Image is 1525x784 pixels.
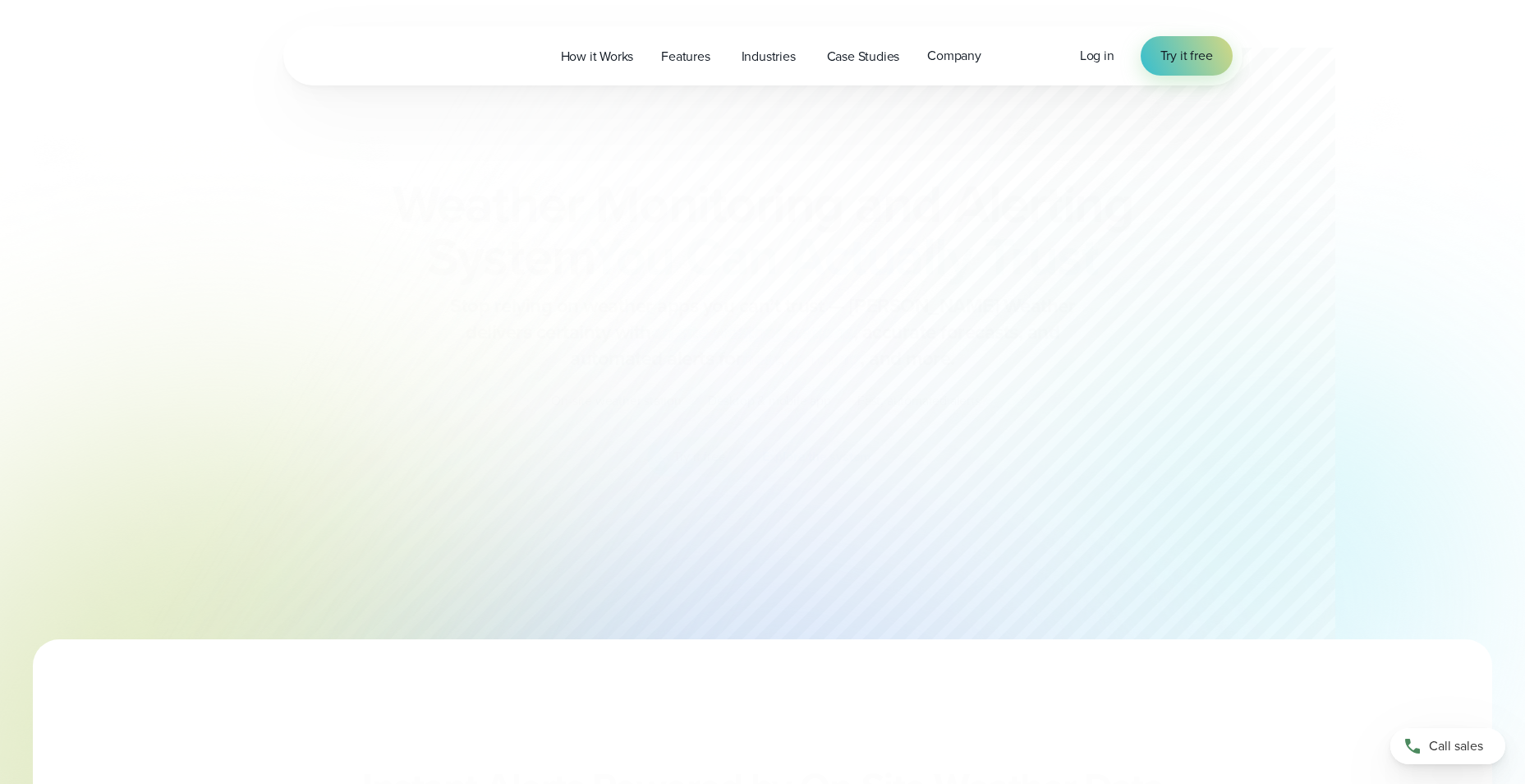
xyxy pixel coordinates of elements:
a: Call sales [1390,728,1505,764]
span: Call sales [1429,736,1483,756]
a: Try it free [1141,36,1233,76]
span: How it Works [561,47,634,67]
span: Company [927,46,981,66]
span: Industries [742,47,796,67]
span: Features [661,47,710,67]
span: Case Studies [827,47,900,67]
a: Case Studies [813,39,914,73]
a: Log in [1080,46,1114,66]
span: Log in [1080,46,1114,65]
span: Try it free [1160,46,1213,66]
a: How it Works [547,39,648,73]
